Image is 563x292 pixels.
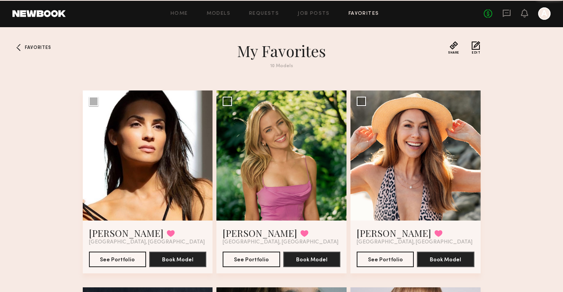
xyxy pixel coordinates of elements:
a: Home [171,11,188,16]
span: [GEOGRAPHIC_DATA], [GEOGRAPHIC_DATA] [357,239,472,245]
a: Requests [249,11,279,16]
a: Book Model [149,256,206,262]
span: Favorites [25,45,51,50]
a: Job Posts [298,11,330,16]
span: Edit [472,51,480,54]
a: [PERSON_NAME] [89,227,164,239]
span: [GEOGRAPHIC_DATA], [GEOGRAPHIC_DATA] [223,239,338,245]
button: See Portfolio [223,252,280,267]
a: Book Model [417,256,474,262]
a: Book Model [283,256,340,262]
a: Favorites [12,41,25,54]
a: Models [207,11,230,16]
a: A [538,7,551,20]
button: Edit [472,41,480,54]
button: See Portfolio [89,252,146,267]
button: Book Model [149,252,206,267]
button: See Portfolio [357,252,414,267]
div: 10 Models [142,64,422,69]
a: [PERSON_NAME] [357,227,431,239]
a: Favorites [349,11,379,16]
h1: My Favorites [142,41,422,61]
span: [GEOGRAPHIC_DATA], [GEOGRAPHIC_DATA] [89,239,205,245]
button: Book Model [417,252,474,267]
a: [PERSON_NAME] [223,227,297,239]
button: Book Model [283,252,340,267]
span: Share [448,51,459,54]
button: Share [448,41,459,54]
